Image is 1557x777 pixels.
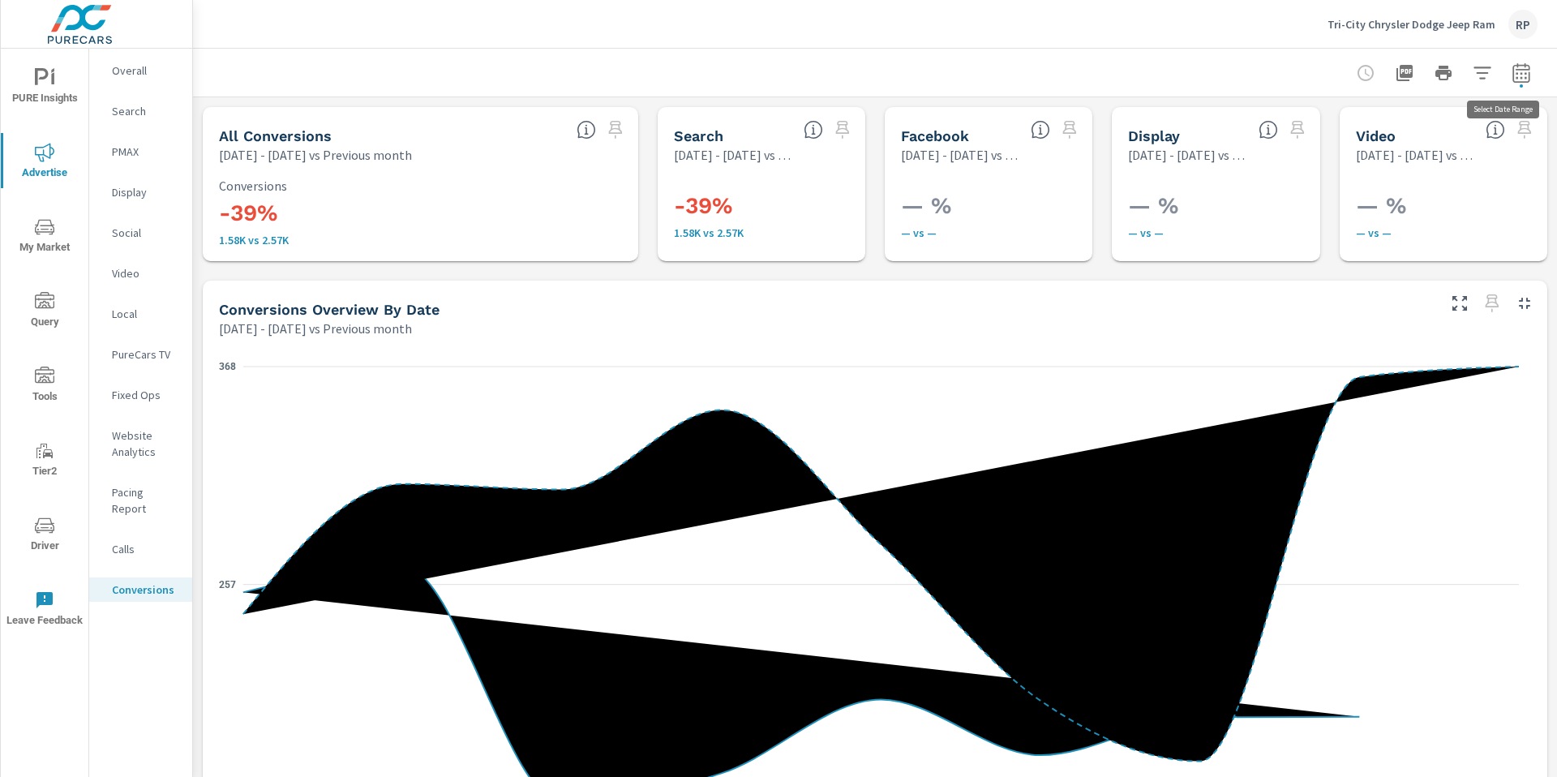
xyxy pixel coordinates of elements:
[89,423,192,464] div: Website Analytics
[219,234,622,247] p: 1,576 vs 2,573
[6,143,84,182] span: Advertise
[112,144,179,160] p: PMAX
[674,145,791,165] p: [DATE] - [DATE] vs Previous month
[89,99,192,123] div: Search
[89,383,192,407] div: Fixed Ops
[1508,10,1538,39] div: RP
[112,265,179,281] p: Video
[6,590,84,630] span: Leave Feedback
[1128,145,1245,165] p: [DATE] - [DATE] vs Previous month
[89,577,192,602] div: Conversions
[1388,57,1421,89] button: "Export Report to PDF"
[89,302,192,326] div: Local
[112,184,179,200] p: Display
[1031,120,1050,140] span: All conversions reported from Facebook with duplicates filtered out
[1128,226,1342,239] p: — vs —
[1285,117,1310,143] span: Select a preset date range to save this widget
[1128,127,1180,144] h5: Display
[1512,117,1538,143] span: Select a preset date range to save this widget
[830,117,856,143] span: Select a preset date range to save this widget
[112,427,179,460] p: Website Analytics
[89,221,192,245] div: Social
[804,120,823,140] span: Search Conversions include Actions, Leads and Unmapped Conversions.
[901,226,1115,239] p: — vs —
[674,192,888,220] h3: -39%
[674,127,723,144] h5: Search
[577,120,596,140] span: All Conversions include Actions, Leads and Unmapped Conversions
[1466,57,1499,89] button: Apply Filters
[1427,57,1460,89] button: Print Report
[89,180,192,204] div: Display
[89,261,192,285] div: Video
[112,387,179,403] p: Fixed Ops
[89,140,192,164] div: PMAX
[901,145,1018,165] p: [DATE] - [DATE] vs Previous month
[1328,17,1495,32] p: Tri-City Chrysler Dodge Jeep Ram
[1447,290,1473,316] button: Make Fullscreen
[112,306,179,322] p: Local
[603,117,628,143] span: Select a preset date range to save this widget
[219,301,440,318] h5: Conversions Overview By Date
[1,49,88,646] div: nav menu
[6,292,84,332] span: Query
[219,319,412,338] p: [DATE] - [DATE] vs Previous month
[219,178,622,193] p: Conversions
[1057,117,1083,143] span: Select a preset date range to save this widget
[1356,127,1396,144] h5: Video
[112,346,179,363] p: PureCars TV
[89,537,192,561] div: Calls
[6,516,84,556] span: Driver
[674,226,888,239] p: 1,576 vs 2,573
[89,58,192,83] div: Overall
[219,579,236,590] text: 257
[1356,145,1473,165] p: [DATE] - [DATE] vs Previous month
[112,541,179,557] p: Calls
[901,192,1115,220] h3: — %
[89,480,192,521] div: Pacing Report
[1486,120,1505,140] span: Video Conversions include Actions, Leads and Unmapped Conversions
[6,68,84,108] span: PURE Insights
[6,441,84,481] span: Tier2
[219,361,236,372] text: 368
[1259,120,1278,140] span: Display Conversions include Actions, Leads and Unmapped Conversions
[901,127,969,144] h5: Facebook
[6,367,84,406] span: Tools
[112,103,179,119] p: Search
[219,127,332,144] h5: All Conversions
[1512,290,1538,316] button: Minimize Widget
[1128,192,1342,220] h3: — %
[1479,290,1505,316] span: Select a preset date range to save this widget
[112,225,179,241] p: Social
[89,342,192,367] div: PureCars TV
[112,62,179,79] p: Overall
[112,484,179,517] p: Pacing Report
[219,145,412,165] p: [DATE] - [DATE] vs Previous month
[112,582,179,598] p: Conversions
[6,217,84,257] span: My Market
[219,200,622,227] h3: -39%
